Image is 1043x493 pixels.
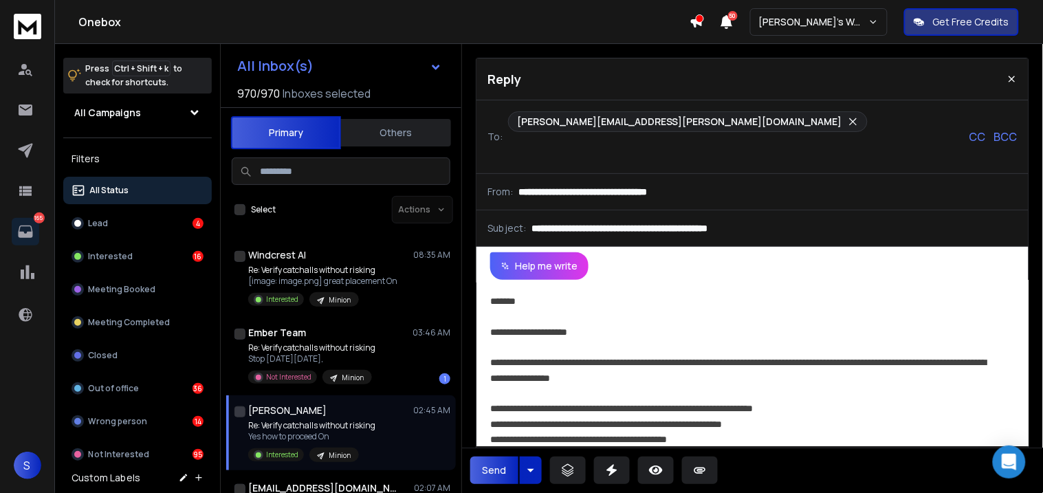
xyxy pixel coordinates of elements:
p: [image: image.png] great placement On [248,276,397,287]
h3: Filters [63,149,212,168]
button: Wrong person14 [63,408,212,435]
p: BCC [994,129,1018,145]
p: Not Interested [266,372,311,382]
div: 1 [439,373,450,384]
p: Re: Verify catchalls without risking [248,420,375,431]
h1: All Inbox(s) [237,59,314,73]
p: Interested [266,450,298,460]
button: S [14,452,41,479]
button: Primary [231,116,341,149]
h1: [PERSON_NAME] [248,404,327,417]
p: Minion [329,295,351,305]
p: Not Interested [88,449,149,460]
button: Out of office36 [63,375,212,402]
h1: Windcrest AI [248,248,306,262]
button: Meeting Booked [63,276,212,303]
p: Subject: [487,221,526,235]
button: Interested16 [63,243,212,270]
div: 14 [193,416,204,427]
h1: All Campaigns [74,106,141,120]
button: All Inbox(s) [226,52,453,80]
button: Not Interested95 [63,441,212,468]
p: Re: Verify catchalls without risking [248,342,375,353]
p: Yes how to proceed On [248,431,375,442]
div: Open Intercom Messenger [993,446,1026,479]
span: Ctrl + Shift + k [112,61,171,76]
button: All Status [63,177,212,204]
p: Wrong person [88,416,147,427]
button: Help me write [490,252,589,280]
p: 08:35 AM [413,250,450,261]
p: Meeting Booked [88,284,155,295]
p: Closed [88,350,118,361]
p: Re: Verify catchalls without risking [248,265,397,276]
button: Lead4 [63,210,212,237]
p: 03:46 AM [413,327,450,338]
p: CC [969,129,986,145]
p: To: [487,130,503,144]
button: Meeting Completed [63,309,212,336]
div: 36 [193,383,204,394]
h3: Custom Labels [72,471,140,485]
p: Out of office [88,383,139,394]
div: 4 [193,218,204,229]
p: Get Free Credits [933,15,1009,29]
img: logo [14,14,41,39]
p: 02:45 AM [413,405,450,416]
h1: Onebox [78,14,690,30]
button: Others [341,118,451,148]
p: Minion [342,373,364,383]
p: [PERSON_NAME][EMAIL_ADDRESS][PERSON_NAME][DOMAIN_NAME] [517,115,842,129]
button: All Campaigns [63,99,212,127]
label: Select [251,204,276,215]
p: Stop [DATE][DATE], [248,353,375,364]
p: Minion [329,450,351,461]
p: Press to check for shortcuts. [85,62,182,89]
p: All Status [89,185,129,196]
button: Send [470,457,518,484]
p: [PERSON_NAME]'s Workspace [759,15,868,29]
div: 16 [193,251,204,262]
p: From: [487,185,513,199]
div: 95 [193,449,204,460]
p: Interested [88,251,133,262]
p: Interested [266,294,298,305]
button: Get Free Credits [904,8,1019,36]
p: 165 [34,212,45,223]
p: Lead [88,218,108,229]
h1: Ember Team [248,326,306,340]
span: 50 [728,11,738,21]
h3: Inboxes selected [283,85,371,102]
a: 165 [12,218,39,245]
span: 970 / 970 [237,85,280,102]
p: Meeting Completed [88,317,170,328]
button: Closed [63,342,212,369]
p: Reply [487,69,521,89]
